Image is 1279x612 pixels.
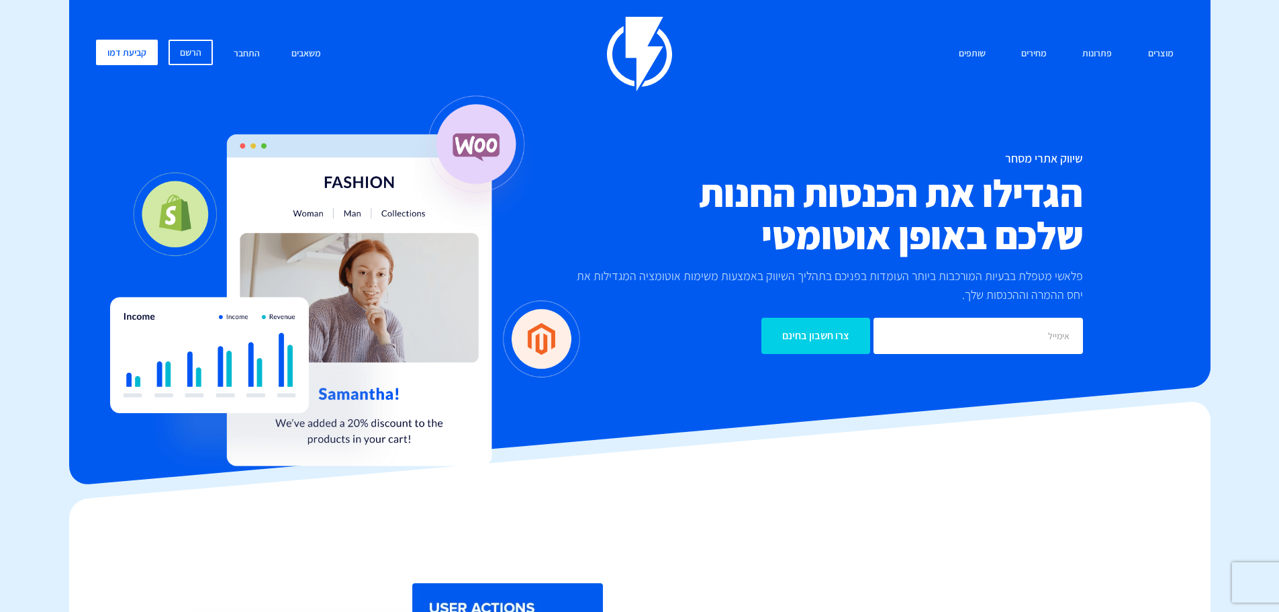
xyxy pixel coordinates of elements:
[96,40,158,65] a: קביעת דמו
[1138,40,1184,69] a: מוצרים
[559,267,1083,304] p: פלאשי מטפלת בבעיות המורכבות ביותר העומדות בפניכם בתהליך השיווק באמצעות משימות אוטומציה המגדילות א...
[169,40,213,65] a: הרשם
[224,40,270,69] a: התחבר
[559,172,1083,257] h2: הגדילו את הכנסות החנות שלכם באופן אוטומטי
[1011,40,1057,69] a: מחירים
[281,40,331,69] a: משאבים
[761,318,870,354] input: צרו חשבון בחינם
[1072,40,1122,69] a: פתרונות
[559,152,1083,165] h1: שיווק אתרי מסחר
[949,40,996,69] a: שותפים
[873,318,1083,354] input: אימייל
